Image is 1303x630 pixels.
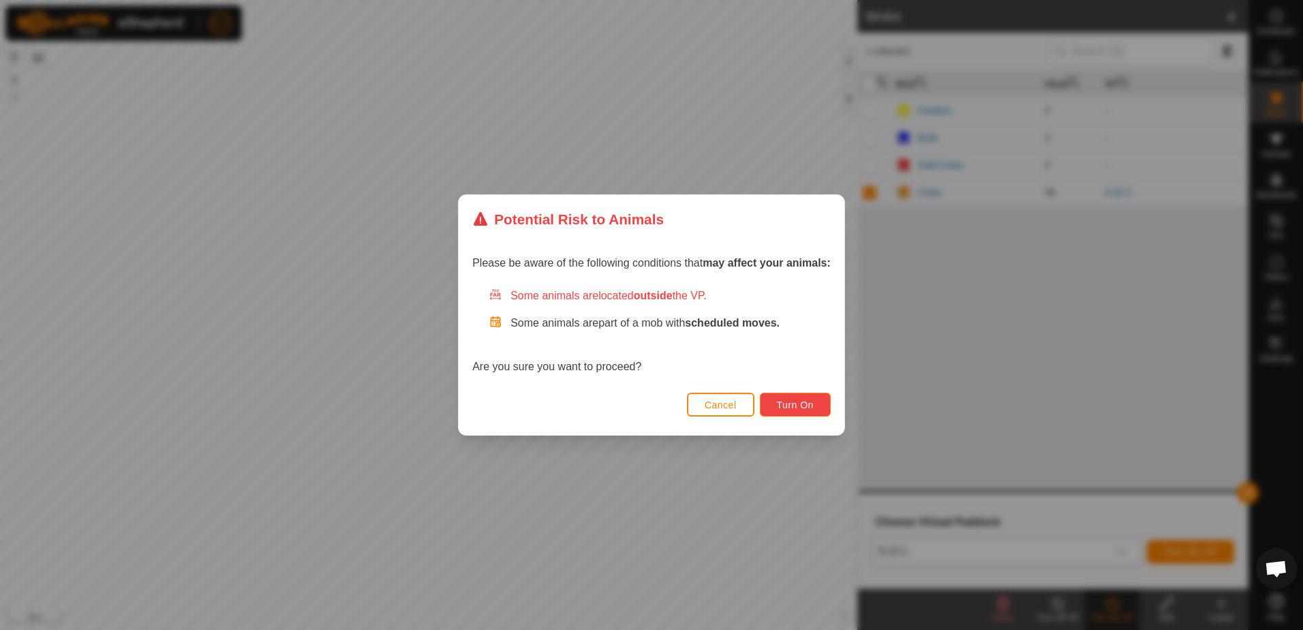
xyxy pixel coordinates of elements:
[760,393,831,417] button: Turn On
[634,290,673,301] strong: outside
[1256,548,1297,589] div: Open chat
[510,315,831,331] p: Some animals are
[777,400,814,410] span: Turn On
[472,288,831,375] div: Are you sure you want to proceed?
[472,209,664,230] div: Potential Risk to Animals
[687,393,754,417] button: Cancel
[489,288,831,304] div: Some animals are
[703,257,831,269] strong: may affect your animals:
[705,400,737,410] span: Cancel
[598,317,780,329] span: part of a mob with
[472,257,831,269] span: Please be aware of the following conditions that
[685,317,780,329] strong: scheduled moves.
[598,290,707,301] span: located the VP.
